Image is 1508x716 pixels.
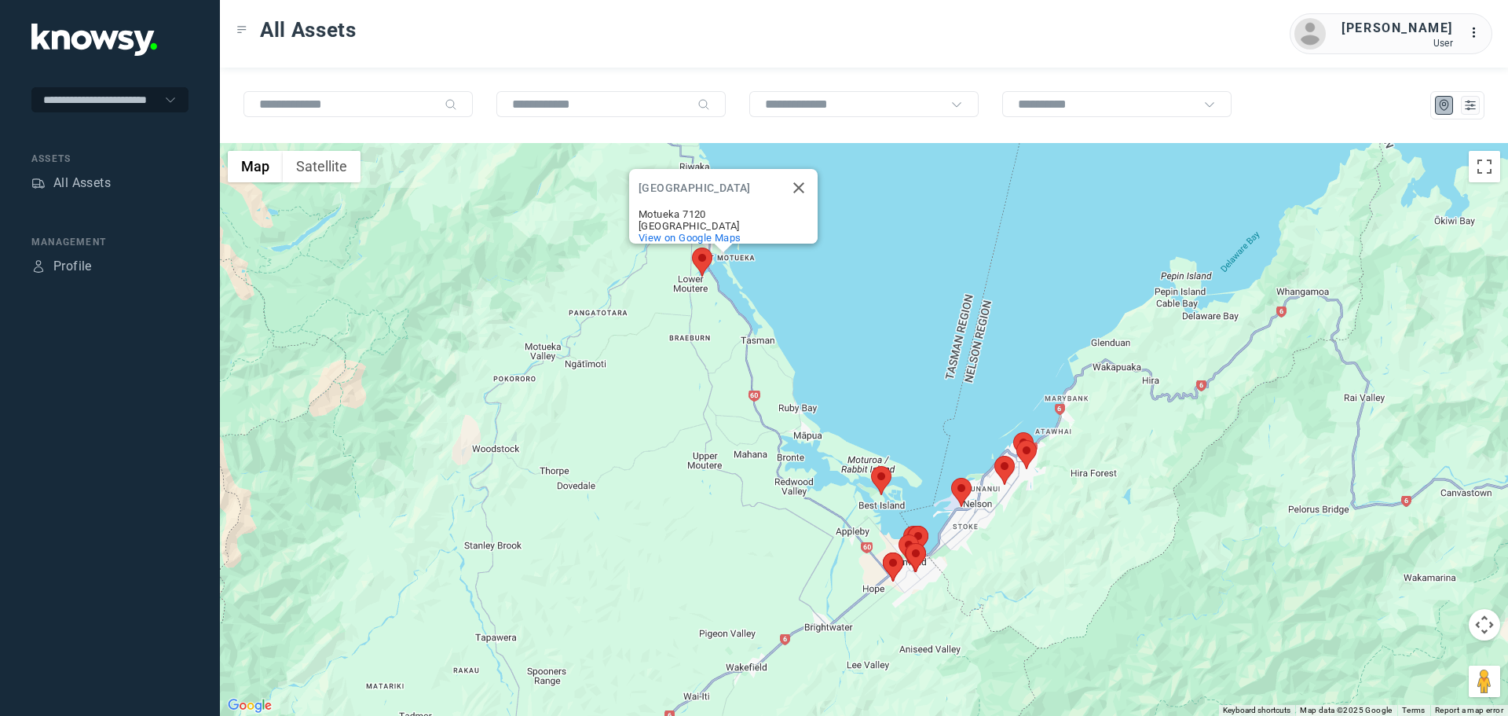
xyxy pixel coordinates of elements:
div: Search [445,98,457,111]
tspan: ... [1470,27,1485,39]
a: ProfileProfile [31,257,92,276]
span: Map data ©2025 Google [1300,706,1392,714]
div: Toggle Menu [236,24,247,35]
div: Search [697,98,710,111]
div: Profile [31,259,46,274]
div: All Assets [53,174,111,193]
a: View on Google Maps [639,232,741,244]
button: Show street map [228,151,283,182]
img: Google [224,696,276,716]
span: All Assets [260,16,357,44]
a: Report a map error [1435,706,1503,714]
button: Toggle fullscreen view [1469,151,1500,182]
div: [PERSON_NAME] [1341,19,1453,38]
div: Assets [31,176,46,190]
div: Management [31,235,188,249]
button: Show satellite imagery [283,151,361,182]
div: Map [1437,98,1451,112]
a: Terms (opens in new tab) [1402,706,1426,714]
img: Application Logo [31,24,157,56]
div: : [1469,24,1488,42]
div: Motueka 7120 [639,208,780,220]
a: AssetsAll Assets [31,174,111,193]
div: Profile [53,257,92,276]
div: : [1469,24,1488,45]
a: Open this area in Google Maps (opens a new window) [224,696,276,716]
div: [GEOGRAPHIC_DATA] [639,220,780,232]
button: Close [780,169,818,207]
div: Port Motueka [629,169,818,244]
button: Map camera controls [1469,609,1500,641]
img: avatar.png [1294,18,1326,50]
button: Drag Pegman onto the map to open Street View [1469,666,1500,697]
div: User [1341,38,1453,49]
div: List [1463,98,1477,112]
div: Assets [31,152,188,166]
button: Keyboard shortcuts [1223,705,1290,716]
div: [GEOGRAPHIC_DATA] [639,182,780,194]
